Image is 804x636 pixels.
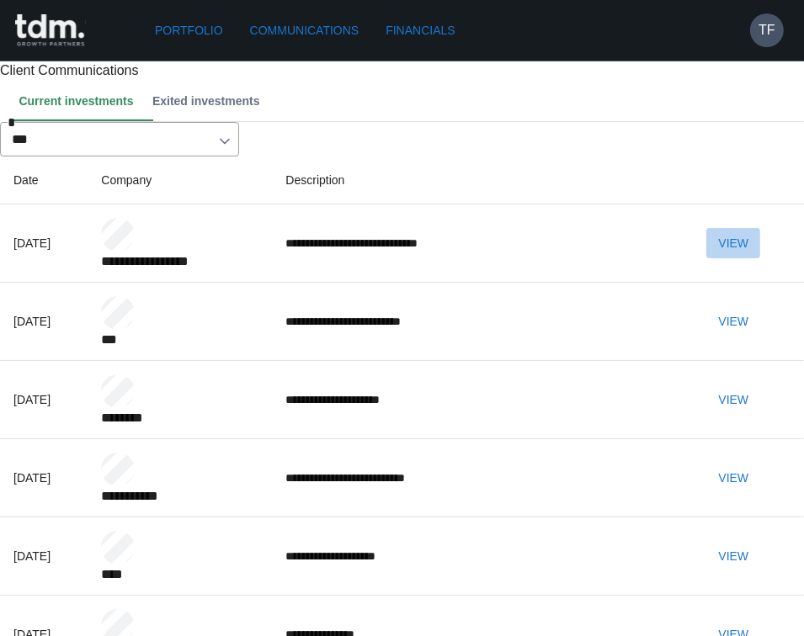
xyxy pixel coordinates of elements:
[706,228,760,259] button: View
[759,20,775,40] h6: TF
[706,463,760,494] button: View
[13,81,804,121] div: Client notes tab
[379,15,461,46] a: Financials
[706,541,760,572] button: View
[706,306,760,337] button: View
[272,156,693,204] th: Description
[147,81,274,121] button: Exited investments
[706,384,760,416] button: View
[88,156,272,204] th: Company
[148,15,230,46] a: Portfolio
[750,13,784,47] button: TF
[243,15,366,46] a: Communications
[13,81,147,121] button: Current investments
